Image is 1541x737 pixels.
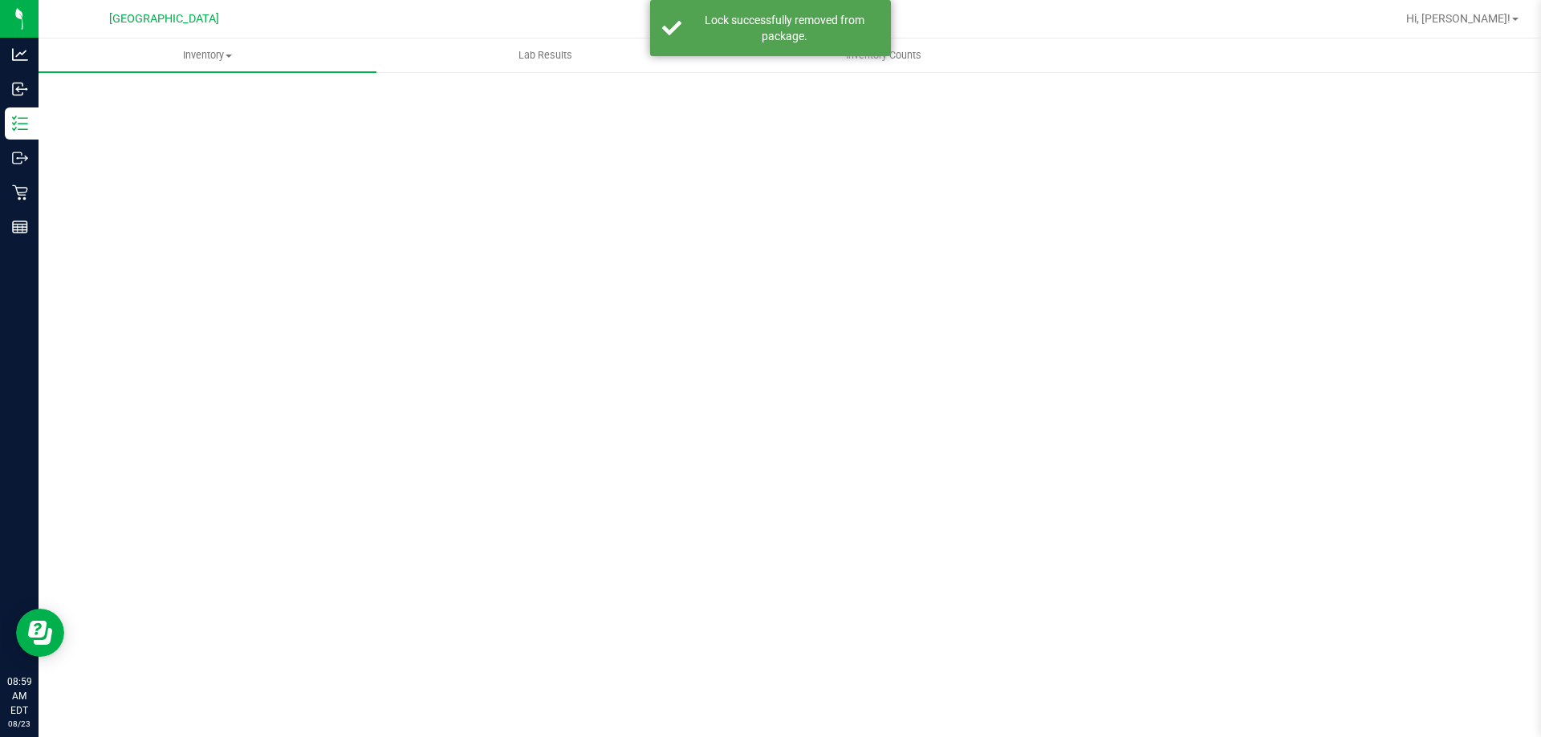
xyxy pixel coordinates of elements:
[39,48,376,63] span: Inventory
[109,12,219,26] span: [GEOGRAPHIC_DATA]
[376,38,714,72] a: Lab Results
[12,219,28,235] inline-svg: Reports
[497,48,594,63] span: Lab Results
[7,674,31,718] p: 08:59 AM EDT
[12,47,28,63] inline-svg: Analytics
[39,38,376,72] a: Inventory
[7,718,31,730] p: 08/23
[16,609,64,657] iframe: Resource center
[12,81,28,97] inline-svg: Inbound
[690,12,879,44] div: Lock successfully removed from package.
[1406,12,1511,25] span: Hi, [PERSON_NAME]!
[12,150,28,166] inline-svg: Outbound
[12,184,28,200] inline-svg: Retail
[12,115,28,132] inline-svg: Inventory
